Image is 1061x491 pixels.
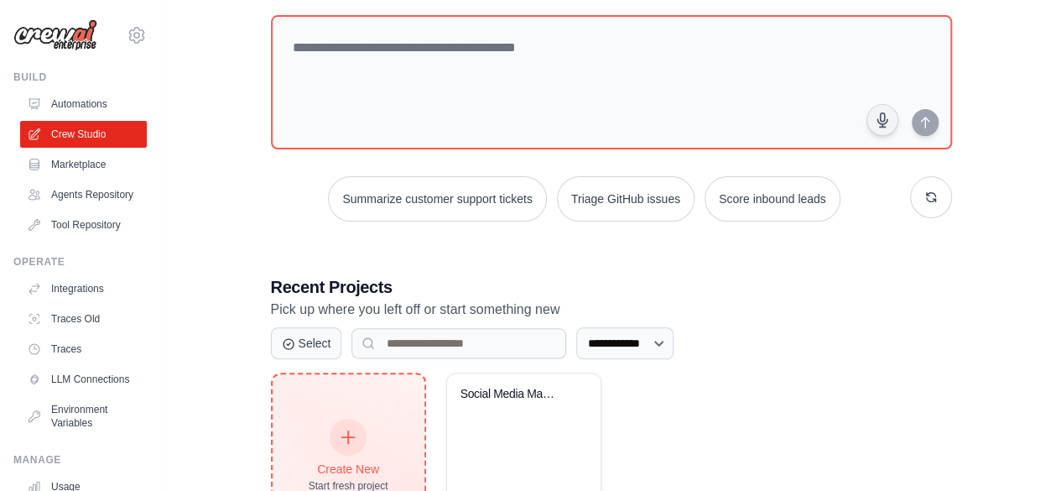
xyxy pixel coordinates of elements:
[20,181,147,208] a: Agents Repository
[20,121,147,148] a: Crew Studio
[328,176,546,222] button: Summarize customer support tickets
[557,176,694,222] button: Triage GitHub issues
[20,151,147,178] a: Marketplace
[977,410,1061,491] div: Chatwidget
[309,461,388,478] div: Create New
[977,410,1061,491] iframe: Chat Widget
[20,91,147,118] a: Automations
[13,19,97,51] img: Logo
[705,176,840,222] button: Score inbound leads
[271,327,342,359] button: Select
[20,396,147,436] a: Environment Variables
[20,212,147,238] a: Tool Repository
[20,366,147,393] a: LLM Connections
[866,104,898,136] button: Click to speak your automation idea
[20,306,147,332] a: Traces Old
[20,275,147,302] a: Integrations
[13,453,147,467] div: Manage
[910,176,952,218] button: Get new suggestions
[13,71,147,84] div: Build
[13,255,147,269] div: Operate
[20,336,147,363] a: Traces
[460,387,562,402] div: Social Media Management Automation
[271,275,952,299] h3: Recent Projects
[271,299,952,321] p: Pick up where you left off or start something new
